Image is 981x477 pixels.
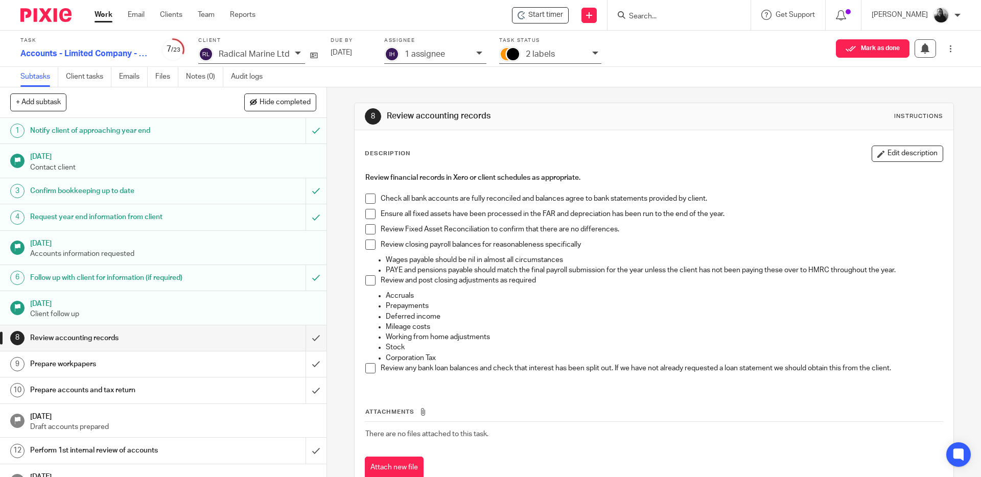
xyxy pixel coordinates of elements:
[386,332,942,342] p: Working from home adjustments
[381,240,942,250] p: Review closing payroll balances for reasonableness specifically
[381,194,942,204] p: Check all bank accounts are fully reconciled and balances agree to bank statements provided by cl...
[186,67,223,87] a: Notes (0)
[171,47,180,53] small: /23
[10,383,25,397] div: 10
[381,363,942,373] p: Review any bank loan balances and check that interest has been split out. If we have not already ...
[30,209,207,225] h1: Request year end information from client
[365,173,942,183] h4: Review financial records in Xero or client schedules as appropriate.
[30,356,207,372] h1: Prepare workpapers
[30,296,316,309] h1: [DATE]
[384,37,486,44] label: Assignee
[244,93,316,111] button: Hide completed
[528,10,563,20] span: Start timer
[872,10,928,20] p: [PERSON_NAME]
[30,443,207,458] h1: Perform 1st internal review of accounts
[365,431,488,438] span: There are no files attached to this task.
[20,37,148,44] label: Task
[381,209,942,219] p: Ensure all fixed assets have been processed in the FAR and depreciation has been run to the end o...
[365,409,414,415] span: Attachments
[386,353,942,363] p: Corporation Tax
[10,331,25,345] div: 8
[119,67,148,87] a: Emails
[219,50,290,59] p: Radical Marine Ltd
[198,37,318,44] label: Client
[161,43,185,55] div: 7
[30,330,207,346] h1: Review accounting records
[933,7,949,23] img: IMG_9585.jpg
[30,183,207,199] h1: Confirm bookkeeping up to date
[10,124,25,138] div: 1
[10,357,25,371] div: 9
[198,10,215,20] a: Team
[30,162,316,173] p: Contact client
[331,49,352,56] span: [DATE]
[861,45,900,52] span: Mark as done
[10,184,25,198] div: 3
[30,249,316,259] p: Accounts information requested
[30,270,207,285] h1: Follow up with client for information (if required)
[386,301,942,311] p: Prepayments
[128,10,145,20] a: Email
[160,10,182,20] a: Clients
[776,11,815,18] span: Get Support
[10,444,25,458] div: 12
[155,67,178,87] a: Files
[10,271,25,285] div: 6
[405,50,445,59] p: 1 assignee
[30,383,207,398] h1: Prepare accounts and tax return
[10,93,66,111] button: + Add subtask
[381,275,942,285] p: Review and post closing adjustments as required
[386,291,942,301] p: Accruals
[260,99,311,107] span: Hide completed
[384,46,400,62] img: svg%3E
[20,8,72,22] img: Pixie
[365,108,381,125] div: 8
[386,255,942,265] p: Wages payable should be nil in almost all circumstances
[30,149,316,162] h1: [DATE]
[230,10,255,20] a: Reports
[526,50,555,59] p: 2 labels
[894,112,943,121] div: Instructions
[231,67,270,87] a: Audit logs
[381,224,942,234] p: Review Fixed Asset Reconciliation to confirm that there are no differences.
[331,37,371,44] label: Due by
[836,39,909,58] button: Mark as done
[30,236,316,249] h1: [DATE]
[95,10,112,20] a: Work
[386,322,942,332] p: Mileage costs
[386,312,942,322] p: Deferred income
[512,7,569,23] div: Radical Marine Ltd - Accounts - Limited Company - 2025
[387,111,676,122] h1: Review accounting records
[499,37,601,44] label: Task status
[30,309,316,319] p: Client follow up
[365,150,410,158] p: Description
[30,422,316,432] p: Draft accounts prepared
[386,265,942,275] p: PAYE and pensions payable should match the final payroll submission for the year unless the clien...
[628,12,720,21] input: Search
[10,210,25,225] div: 4
[386,342,942,352] p: Stock
[198,46,214,62] img: svg%3E
[66,67,111,87] a: Client tasks
[30,409,316,422] h1: [DATE]
[872,146,943,162] button: Edit description
[20,67,58,87] a: Subtasks
[30,123,207,138] h1: Notify client of approaching year end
